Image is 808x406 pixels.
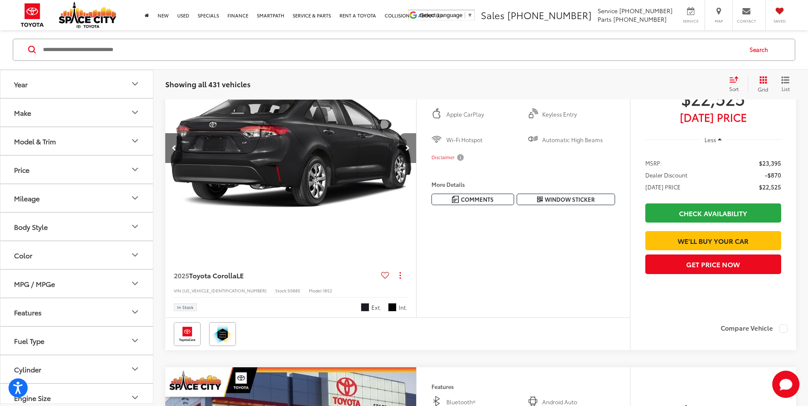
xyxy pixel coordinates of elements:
[598,15,612,23] span: Parts
[0,241,154,269] button: ColorColor
[542,136,615,144] span: Automatic High Beams
[371,303,382,312] span: Ext.
[399,303,408,312] span: Int.
[309,287,323,294] span: Model:
[175,324,199,344] img: Toyota Care
[14,137,56,145] div: Model & Trim
[645,254,781,274] button: Get Price Now
[189,270,236,280] span: Toyota Corolla
[645,159,662,167] span: MSRP:
[174,271,378,280] a: 2025Toyota CorollaLE
[14,80,28,88] div: Year
[772,371,799,398] svg: Start Chat
[14,337,44,345] div: Fuel Type
[174,270,189,280] span: 2025
[14,194,40,202] div: Mileage
[481,8,505,22] span: Sales
[165,54,417,243] a: 2025 Toyota Corolla LE2025 Toyota Corolla LE2025 Toyota Corolla LE2025 Toyota Corolla LE
[420,12,463,18] span: Select Language
[0,70,154,98] button: YearYear
[14,308,42,316] div: Features
[759,159,781,167] span: $23,395
[393,268,408,283] button: Actions
[598,6,618,15] span: Service
[729,85,739,92] span: Sort
[0,298,154,326] button: FeaturesFeatures
[130,193,140,203] div: Mileage
[431,383,615,389] h4: Features
[645,183,681,191] span: [DATE] PRICE
[542,110,615,119] span: Keyless Entry
[400,272,401,279] span: dropdown dots
[681,18,700,24] span: Service
[236,270,244,280] span: LE
[765,171,781,179] span: -$870
[130,136,140,146] div: Model & Trim
[14,166,29,174] div: Price
[781,85,790,92] span: List
[0,213,154,240] button: Body StyleBody Style
[467,12,473,18] span: ▼
[0,327,154,355] button: Fuel TypeFuel Type
[537,196,543,203] i: Window Sticker
[0,184,154,212] button: MileageMileage
[0,156,154,183] button: PricePrice
[130,279,140,289] div: MPG / MPGe
[759,183,781,191] span: $22,525
[0,270,154,297] button: MPG / MPGeMPG / MPGe
[361,303,369,312] span: Midnight Black Metallic
[288,287,300,294] span: 50885
[177,305,193,309] span: In Stock
[14,365,41,373] div: Cylinder
[725,76,748,93] button: Select sort value
[130,364,140,375] div: Cylinder
[545,195,595,203] span: Window Sticker
[645,203,781,223] a: Check Availability
[507,8,592,22] span: [PHONE_NUMBER]
[770,18,789,24] span: Saved
[452,196,459,203] img: Comments
[14,280,55,288] div: MPG / MPGe
[0,127,154,155] button: Model & TrimModel & Trim
[645,87,781,109] span: $22,525
[323,287,332,294] span: 1852
[165,133,182,163] button: Previous image
[182,287,267,294] span: [US_VEHICLE_IDENTIFICATION_NUMBER]
[431,149,466,166] button: Disclaimer
[130,165,140,175] div: Price
[211,324,234,344] img: Toyota Safety Sense
[645,171,687,179] span: Dealer Discount
[130,336,140,346] div: Fuel Type
[772,371,799,398] button: Toggle Chat Window
[619,6,673,15] span: [PHONE_NUMBER]
[758,86,768,93] span: Grid
[721,324,788,333] label: Compare Vehicle
[14,109,31,117] div: Make
[165,54,417,243] img: 2025 Toyota Corolla LE
[446,110,519,119] span: Apple CarPlay
[613,15,667,23] span: [PHONE_NUMBER]
[165,54,417,243] div: 2025 Toyota Corolla LE 1
[130,108,140,118] div: Make
[775,76,796,93] button: List View
[130,307,140,317] div: Features
[275,287,288,294] span: Stock:
[130,250,140,260] div: Color
[130,79,140,89] div: Year
[737,18,756,24] span: Contact
[461,195,494,203] span: Comments
[130,393,140,403] div: Engine Size
[645,113,781,121] span: [DATE] Price
[59,2,116,28] img: Space City Toyota
[704,136,716,143] span: Less
[14,394,51,402] div: Engine Size
[42,40,742,60] input: Search by Make, Model, or Keyword
[742,39,780,60] button: Search
[709,18,728,24] span: Map
[431,154,454,161] span: Disclaimer
[517,194,615,205] button: Window Sticker
[165,79,250,89] span: Showing all 431 vehicles
[0,99,154,126] button: MakeMake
